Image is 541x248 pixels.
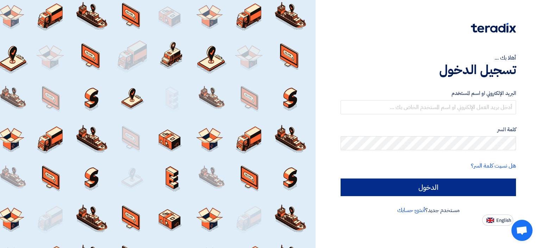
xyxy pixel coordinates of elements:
[341,126,516,134] label: كلمة السر
[486,218,494,223] img: en-US.png
[496,218,511,223] span: English
[397,206,425,214] a: أنشئ حسابك
[341,62,516,78] h1: تسجيل الدخول
[341,179,516,196] input: الدخول
[482,214,513,226] button: English
[341,100,516,114] input: أدخل بريد العمل الإلكتروني او اسم المستخدم الخاص بك ...
[471,162,516,170] a: هل نسيت كلمة السر؟
[341,89,516,97] label: البريد الإلكتروني او اسم المستخدم
[341,54,516,62] div: أهلا بك ...
[471,23,516,33] img: Teradix logo
[341,206,516,214] div: مستخدم جديد؟
[511,220,533,241] div: دردشة مفتوحة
